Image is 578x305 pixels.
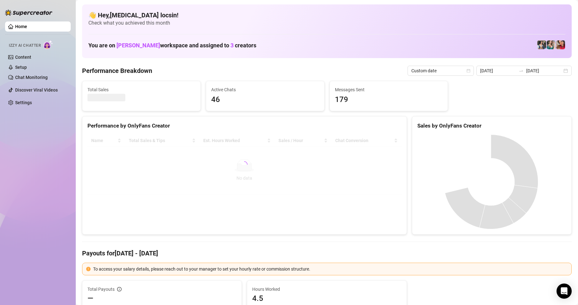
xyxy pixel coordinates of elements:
[526,67,562,74] input: End date
[116,42,160,49] span: [PERSON_NAME]
[335,94,443,106] span: 179
[88,42,256,49] h1: You are on workspace and assigned to creators
[15,87,58,93] a: Discover Viral Videos
[15,75,48,80] a: Chat Monitoring
[252,293,401,303] span: 4.5
[87,293,93,303] span: —
[417,122,566,130] div: Sales by OnlyFans Creator
[15,55,31,60] a: Content
[241,161,247,168] span: loading
[86,267,91,271] span: exclamation-circle
[88,20,565,27] span: Check what you achieved this month
[88,11,565,20] h4: 👋 Hey, [MEDICAL_DATA] locsin !
[556,40,565,49] img: Vanessa
[82,249,572,258] h4: Payouts for [DATE] - [DATE]
[87,122,402,130] div: Performance by OnlyFans Creator
[87,286,115,293] span: Total Payouts
[9,43,41,49] span: Izzy AI Chatter
[411,66,470,75] span: Custom date
[537,40,546,49] img: Katy
[15,24,27,29] a: Home
[43,40,53,49] img: AI Chatter
[82,66,152,75] h4: Performance Breakdown
[211,94,319,106] span: 46
[557,284,572,299] div: Open Intercom Messenger
[15,65,27,70] a: Setup
[230,42,234,49] span: 3
[93,266,568,272] div: To access your salary details, please reach out to your manager to set your hourly rate or commis...
[87,86,195,93] span: Total Sales
[117,287,122,291] span: info-circle
[519,68,524,73] span: swap-right
[519,68,524,73] span: to
[467,69,470,73] span: calendar
[335,86,443,93] span: Messages Sent
[547,40,556,49] img: Zaddy
[252,286,401,293] span: Hours Worked
[15,100,32,105] a: Settings
[211,86,319,93] span: Active Chats
[5,9,52,16] img: logo-BBDzfeDw.svg
[480,67,516,74] input: Start date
